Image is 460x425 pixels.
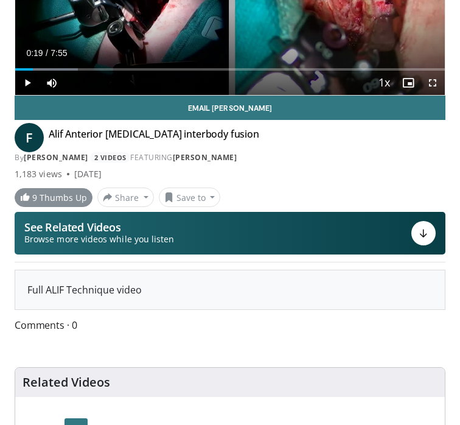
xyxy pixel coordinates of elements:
span: 0:19 [26,48,43,58]
a: [PERSON_NAME] [173,152,237,163]
span: / [46,48,48,58]
p: See Related Videos [24,221,174,233]
a: 9 Thumbs Up [15,188,92,207]
a: Email [PERSON_NAME] [15,96,445,120]
span: 1,183 views [15,168,62,180]
div: [DATE] [74,168,102,180]
div: Progress Bar [15,68,445,71]
a: 2 Videos [90,152,130,163]
span: Comments 0 [15,317,445,333]
button: Enable picture-in-picture mode [396,71,420,95]
button: Mute [40,71,64,95]
button: Playback Rate [372,71,396,95]
h4: Alif Anterior [MEDICAL_DATA] interbody fusion [49,128,259,147]
span: Browse more videos while you listen [24,233,174,245]
div: Full ALIF Technique video [27,283,433,297]
button: Save to [159,188,221,207]
span: 7:55 [51,48,67,58]
button: Share [97,188,154,207]
div: By FEATURING [15,152,445,163]
button: Play [15,71,40,95]
a: [PERSON_NAME] [24,152,88,163]
span: 9 [32,192,37,203]
button: Fullscreen [420,71,445,95]
h4: Related Videos [23,375,110,390]
a: F [15,123,44,152]
button: See Related Videos Browse more videos while you listen [15,212,445,255]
